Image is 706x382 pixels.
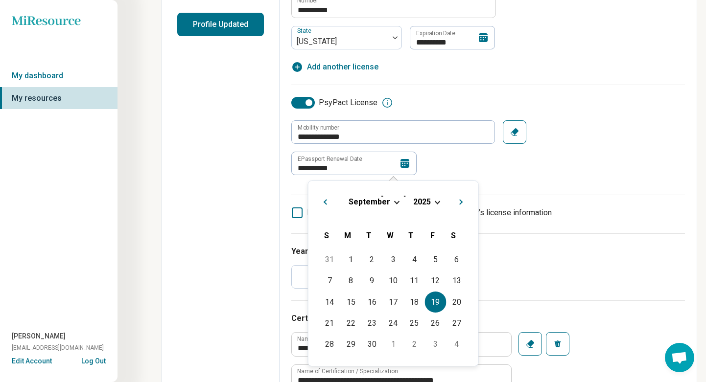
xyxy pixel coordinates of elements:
[366,231,372,240] span: T
[446,249,467,270] div: Choose Saturday, September 6th, 2025
[361,334,382,355] div: Choose Tuesday, September 30th, 2025
[382,334,403,355] div: Choose Wednesday, October 1st, 2025
[382,292,403,313] div: Choose Wednesday, September 17th, 2025
[430,231,435,240] span: F
[387,231,394,240] span: W
[404,292,425,313] div: Choose Thursday, September 18th, 2025
[446,334,467,355] div: Choose Saturday, October 4th, 2025
[319,249,467,355] div: Month September, 2025
[451,231,456,240] span: S
[324,231,329,240] span: S
[319,292,340,313] div: Choose Sunday, September 14th, 2025
[340,292,361,313] div: Choose Monday, September 15th, 2025
[12,331,66,341] span: [PERSON_NAME]
[425,313,446,334] div: Choose Friday, September 26th, 2025
[446,313,467,334] div: Choose Saturday, September 27th, 2025
[291,97,377,109] label: PsyPact License
[404,249,425,270] div: Choose Thursday, September 4th, 2025
[12,356,52,366] button: Edit Account
[446,270,467,291] div: Choose Saturday, September 13th, 2025
[404,313,425,334] div: Choose Thursday, September 25th, 2025
[425,249,446,270] div: Choose Friday, September 5th, 2025
[319,313,340,334] div: Choose Sunday, September 21st, 2025
[177,13,264,36] button: Profile Updated
[455,193,471,208] button: Next Month
[340,313,361,334] div: Choose Monday, September 22nd, 2025
[425,292,446,313] div: Choose Friday, September 19th, 2025
[425,270,446,291] div: Choose Friday, September 12th, 2025
[308,180,479,366] div: Choose Date
[297,336,346,342] label: Name of authority
[307,61,378,73] span: Add another license
[348,197,391,207] button: September
[413,197,431,207] button: 2025
[382,249,403,270] div: Choose Wednesday, September 3rd, 2025
[446,292,467,313] div: Choose Saturday, September 20th, 2025
[361,292,382,313] div: Choose Tuesday, September 16th, 2025
[316,193,332,208] button: Previous Month
[361,313,382,334] div: Choose Tuesday, September 23rd, 2025
[81,356,106,364] button: Log Out
[349,197,390,206] span: September
[12,343,104,352] span: [EMAIL_ADDRESS][DOMAIN_NAME]
[307,208,552,217] span: I am under supervision, so I will list my supervisor’s license information
[404,334,425,355] div: Choose Thursday, October 2nd, 2025
[382,270,403,291] div: Choose Wednesday, September 10th, 2025
[361,270,382,291] div: Choose Tuesday, September 9th, 2025
[425,334,446,355] div: Choose Friday, October 3rd, 2025
[382,313,403,334] div: Choose Wednesday, September 24th, 2025
[408,231,414,240] span: T
[297,28,313,35] label: State
[319,249,340,270] div: Choose Sunday, August 31st, 2025
[340,334,361,355] div: Choose Monday, September 29th, 2025
[291,313,685,324] h3: Certification(s) / specialized training
[319,334,340,355] div: Choose Sunday, September 28th, 2025
[344,231,351,240] span: M
[340,249,361,270] div: Choose Monday, September 1st, 2025
[665,343,694,372] div: Open chat
[316,193,471,207] h2: [DATE]
[340,270,361,291] div: Choose Monday, September 8th, 2025
[404,270,425,291] div: Choose Thursday, September 11th, 2025
[291,246,685,257] h3: Years of experience
[319,270,340,291] div: Choose Sunday, September 7th, 2025
[361,249,382,270] div: Choose Tuesday, September 2nd, 2025
[291,61,378,73] button: Add another license
[297,368,398,374] label: Name of Certification / Specialization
